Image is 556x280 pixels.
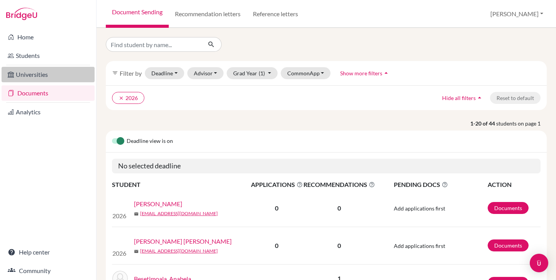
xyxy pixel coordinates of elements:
[2,263,95,278] a: Community
[275,204,278,212] b: 0
[2,85,95,101] a: Documents
[112,159,541,173] h5: No selected deadline
[112,92,144,104] button: clear2026
[303,241,375,250] p: 0
[127,137,173,146] span: Deadline view is on
[394,205,445,212] span: Add applications first
[120,70,142,77] span: Filter by
[487,180,541,190] th: ACTION
[488,239,529,251] a: Documents
[530,254,548,272] div: Open Intercom Messenger
[2,29,95,45] a: Home
[275,242,278,249] b: 0
[2,48,95,63] a: Students
[112,70,118,76] i: filter_list
[106,37,202,52] input: Find student by name...
[476,94,483,102] i: arrow_drop_up
[496,119,547,127] span: students on page 1
[227,67,278,79] button: Grad Year(1)
[442,95,476,101] span: Hide all filters
[303,204,375,213] p: 0
[2,244,95,260] a: Help center
[187,67,224,79] button: Advisor
[394,180,487,189] span: PENDING DOCS
[470,119,496,127] strong: 1-20 of 44
[281,67,331,79] button: CommonApp
[303,180,375,189] span: RECOMMENDATIONS
[334,67,397,79] button: Show more filtersarrow_drop_up
[259,70,265,76] span: (1)
[2,67,95,82] a: Universities
[488,202,529,214] a: Documents
[251,180,303,189] span: APPLICATIONS
[134,249,139,254] span: mail
[112,233,128,249] img: Barajas Delgado, Jacobo
[394,243,445,249] span: Add applications first
[340,70,382,76] span: Show more filters
[134,212,139,216] span: mail
[487,7,547,21] button: [PERSON_NAME]
[382,69,390,77] i: arrow_drop_up
[112,180,251,190] th: STUDENT
[134,237,232,246] a: [PERSON_NAME] [PERSON_NAME]
[145,67,184,79] button: Deadline
[140,248,218,255] a: [EMAIL_ADDRESS][DOMAIN_NAME]
[112,211,128,221] p: 2026
[134,199,182,209] a: [PERSON_NAME]
[2,104,95,120] a: Analytics
[6,8,37,20] img: Bridge-U
[112,249,128,258] p: 2026
[112,196,128,211] img: Bakaniceva, Francis
[436,92,490,104] button: Hide all filtersarrow_drop_up
[490,92,541,104] button: Reset to default
[140,210,218,217] a: [EMAIL_ADDRESS][DOMAIN_NAME]
[119,95,124,101] i: clear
